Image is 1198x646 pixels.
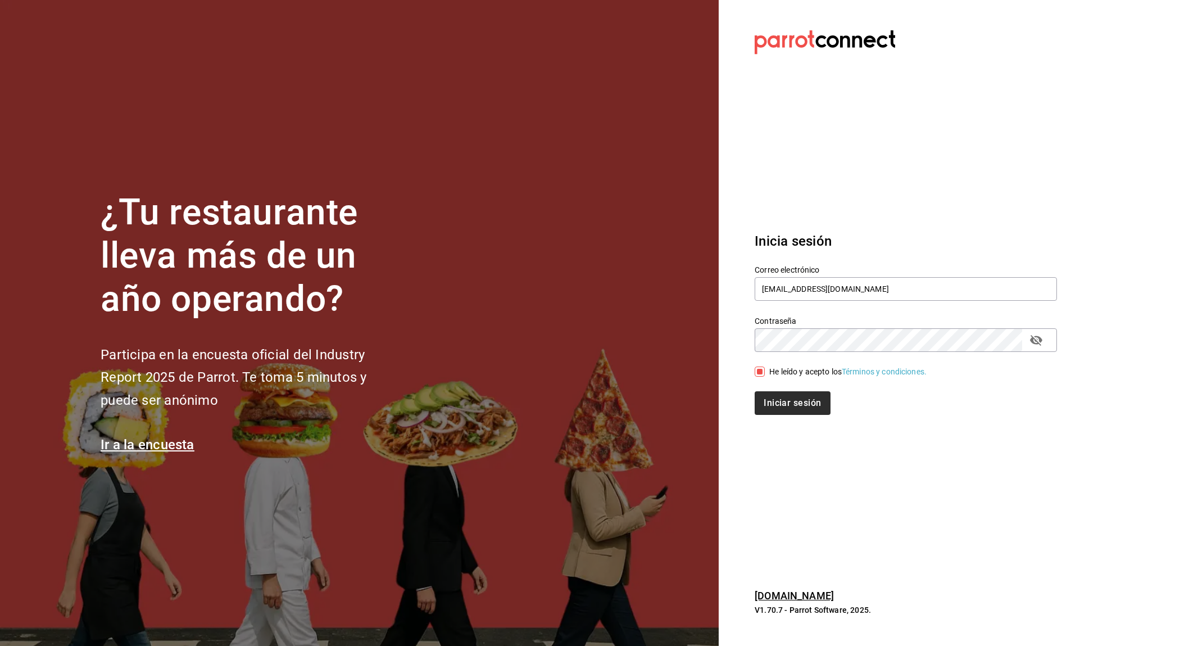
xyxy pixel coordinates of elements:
input: Ingresa tu correo electrónico [755,277,1057,301]
label: Correo electrónico [755,266,1057,274]
button: Iniciar sesión [755,391,830,415]
label: Contraseña [755,317,1057,325]
h3: Inicia sesión [755,231,1057,251]
button: passwordField [1027,331,1046,350]
h1: ¿Tu restaurante lleva más de un año operando? [101,191,404,320]
a: [DOMAIN_NAME] [755,590,834,602]
h2: Participa en la encuesta oficial del Industry Report 2025 de Parrot. Te toma 5 minutos y puede se... [101,344,404,412]
a: Ir a la encuesta [101,437,194,453]
p: V1.70.7 - Parrot Software, 2025. [755,604,1057,616]
div: He leído y acepto los [769,366,927,378]
a: Términos y condiciones. [842,367,927,376]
